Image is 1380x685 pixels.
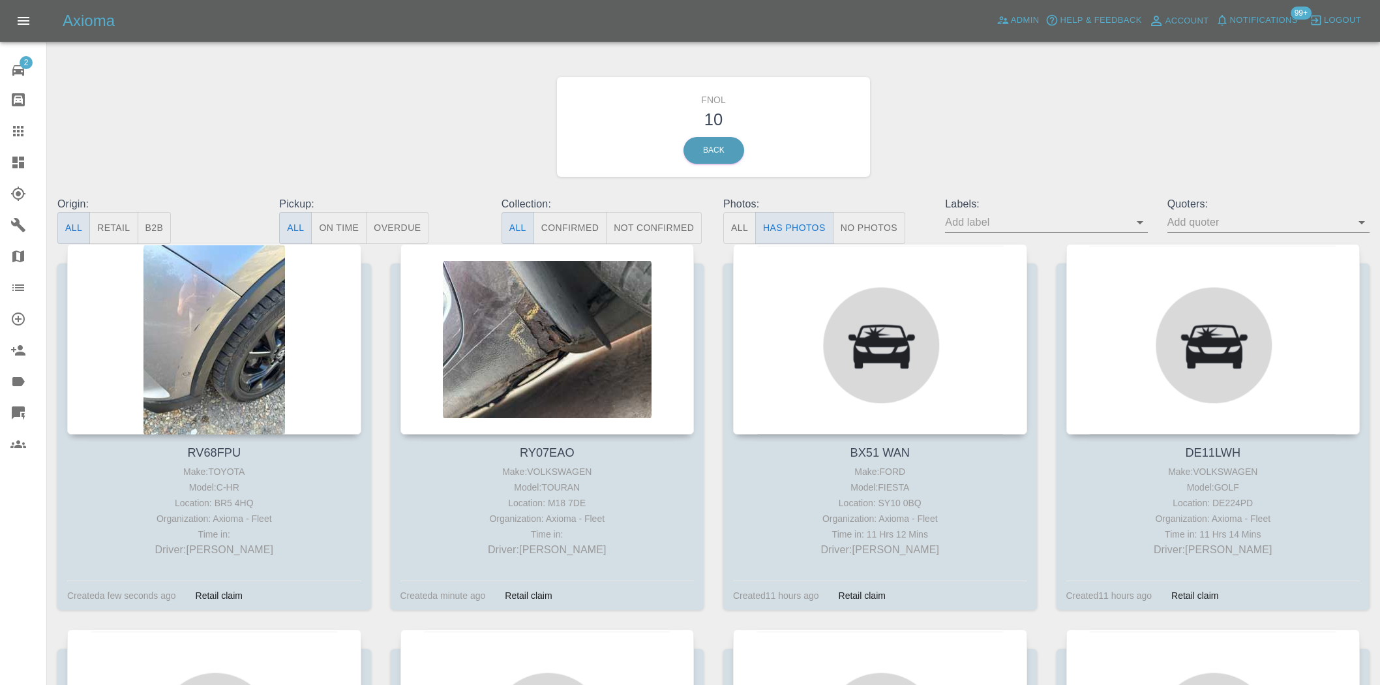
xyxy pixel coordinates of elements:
[495,588,562,603] div: Retail claim
[520,446,575,459] a: RY07EAO
[945,212,1128,232] input: Add label
[70,526,358,542] div: Time in:
[736,542,1024,558] p: Driver: [PERSON_NAME]
[1212,10,1301,31] button: Notifications
[1324,13,1361,28] span: Logout
[502,196,704,212] p: Collection:
[829,588,895,603] div: Retail claim
[404,464,691,479] div: Make: VOLKSWAGEN
[1162,588,1228,603] div: Retail claim
[736,495,1024,511] div: Location: SY10 0BQ
[683,137,744,164] a: Back
[1353,213,1371,232] button: Open
[723,196,925,212] p: Photos:
[533,212,607,244] button: Confirmed
[1145,10,1212,31] a: Account
[400,588,486,603] div: Created a minute ago
[993,10,1043,31] a: Admin
[1070,495,1357,511] div: Location: DE224PD
[279,196,481,212] p: Pickup:
[1165,14,1209,29] span: Account
[1167,212,1350,232] input: Add quoter
[736,464,1024,479] div: Make: FORD
[1185,446,1240,459] a: DE11LWH
[404,495,691,511] div: Location: M18 7DE
[404,526,691,542] div: Time in:
[723,212,756,244] button: All
[20,56,33,69] span: 2
[736,526,1024,542] div: Time in: 11 Hrs 12 Mins
[70,464,358,479] div: Make: TOYOTA
[945,196,1147,212] p: Labels:
[1060,13,1141,28] span: Help & Feedback
[1011,13,1040,28] span: Admin
[1070,511,1357,526] div: Organization: Axioma - Fleet
[1070,479,1357,495] div: Model: GOLF
[1070,542,1357,558] p: Driver: [PERSON_NAME]
[755,212,833,244] button: Has Photos
[8,5,39,37] button: Open drawer
[1306,10,1364,31] button: Logout
[70,542,358,558] p: Driver: [PERSON_NAME]
[736,511,1024,526] div: Organization: Axioma - Fleet
[1167,196,1370,212] p: Quoters:
[833,212,905,244] button: No Photos
[70,511,358,526] div: Organization: Axioma - Fleet
[138,212,172,244] button: B2B
[404,542,691,558] p: Driver: [PERSON_NAME]
[404,511,691,526] div: Organization: Axioma - Fleet
[186,588,252,603] div: Retail claim
[63,10,115,31] h5: Axioma
[57,212,90,244] button: All
[1070,464,1357,479] div: Make: VOLKSWAGEN
[70,495,358,511] div: Location: BR5 4HQ
[57,196,260,212] p: Origin:
[89,212,138,244] button: Retail
[187,446,241,459] a: RV68FPU
[502,212,534,244] button: All
[733,588,819,603] div: Created 11 hours ago
[366,212,428,244] button: Overdue
[70,479,358,495] div: Model: C-HR
[404,479,691,495] div: Model: TOURAN
[606,212,702,244] button: Not Confirmed
[567,87,861,107] h6: FNOL
[1070,526,1357,542] div: Time in: 11 Hrs 14 Mins
[279,212,312,244] button: All
[67,588,176,603] div: Created a few seconds ago
[850,446,910,459] a: BX51 WAN
[1291,7,1312,20] span: 99+
[1131,213,1149,232] button: Open
[311,212,367,244] button: On Time
[567,107,861,132] h3: 10
[1230,13,1298,28] span: Notifications
[1066,588,1152,603] div: Created 11 hours ago
[736,479,1024,495] div: Model: FIESTA
[1042,10,1145,31] button: Help & Feedback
